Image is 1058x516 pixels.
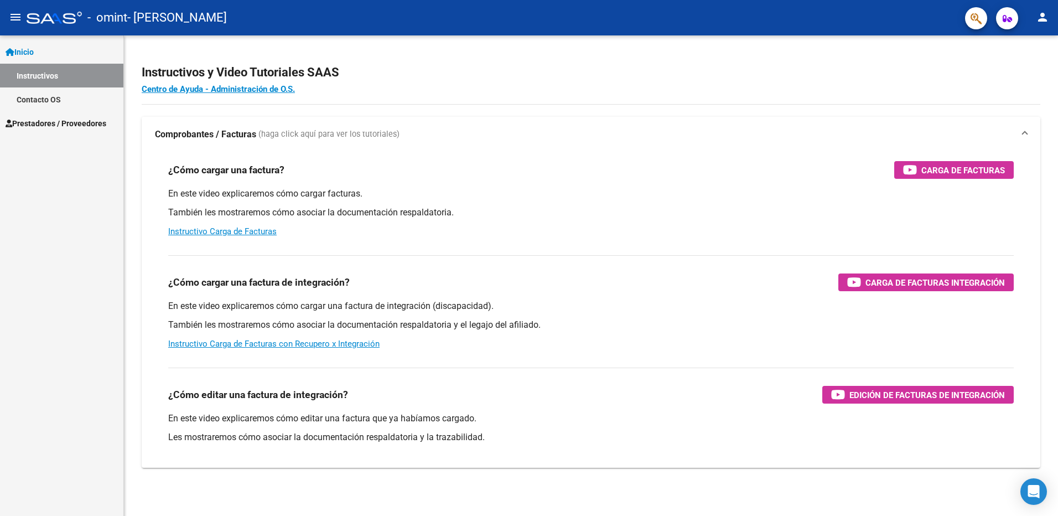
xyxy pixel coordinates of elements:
strong: Comprobantes / Facturas [155,128,256,141]
span: - [PERSON_NAME] [127,6,227,30]
p: En este video explicaremos cómo editar una factura que ya habíamos cargado. [168,412,1014,425]
button: Carga de Facturas Integración [838,274,1014,291]
p: En este video explicaremos cómo cargar facturas. [168,188,1014,200]
span: Carga de Facturas [921,163,1005,177]
button: Carga de Facturas [894,161,1014,179]
p: También les mostraremos cómo asociar la documentación respaldatoria. [168,207,1014,219]
h2: Instructivos y Video Tutoriales SAAS [142,62,1040,83]
h3: ¿Cómo cargar una factura? [168,162,284,178]
mat-expansion-panel-header: Comprobantes / Facturas (haga click aquí para ver los tutoriales) [142,117,1040,152]
span: Prestadores / Proveedores [6,117,106,130]
p: En este video explicaremos cómo cargar una factura de integración (discapacidad). [168,300,1014,312]
span: - omint [87,6,127,30]
button: Edición de Facturas de integración [822,386,1014,404]
div: Open Intercom Messenger [1020,478,1047,505]
mat-icon: menu [9,11,22,24]
span: Carga de Facturas Integración [865,276,1005,290]
span: Inicio [6,46,34,58]
a: Centro de Ayuda - Administración de O.S. [142,84,295,94]
h3: ¿Cómo editar una factura de integración? [168,387,348,403]
a: Instructivo Carga de Facturas [168,226,277,236]
div: Comprobantes / Facturas (haga click aquí para ver los tutoriales) [142,152,1040,468]
mat-icon: person [1036,11,1049,24]
span: Edición de Facturas de integración [849,388,1005,402]
h3: ¿Cómo cargar una factura de integración? [168,275,350,290]
p: Les mostraremos cómo asociar la documentación respaldatoria y la trazabilidad. [168,431,1014,443]
a: Instructivo Carga de Facturas con Recupero x Integración [168,339,380,349]
span: (haga click aquí para ver los tutoriales) [258,128,400,141]
p: También les mostraremos cómo asociar la documentación respaldatoria y el legajo del afiliado. [168,319,1014,331]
